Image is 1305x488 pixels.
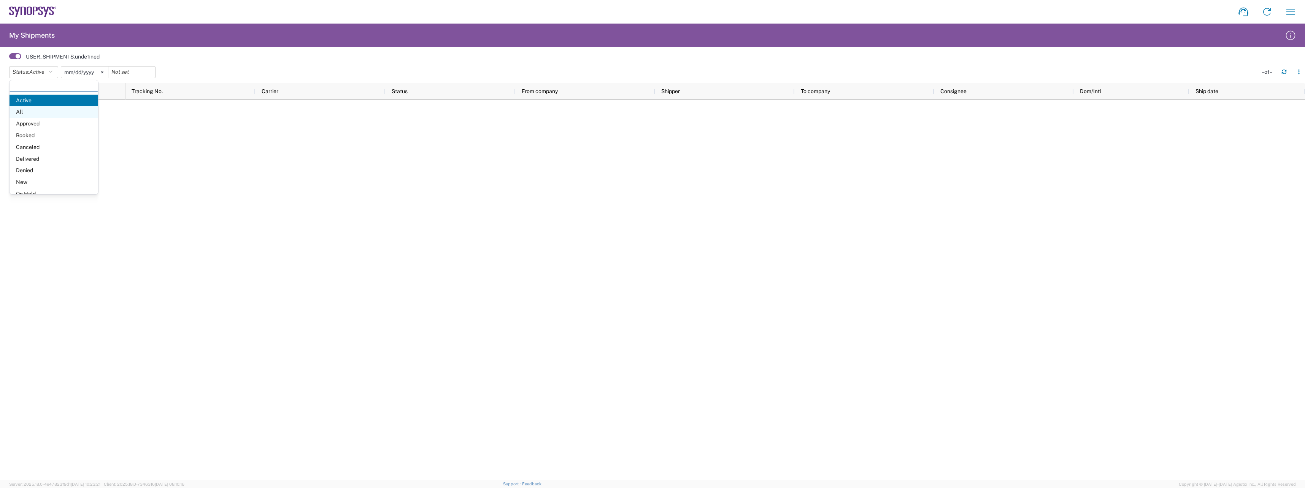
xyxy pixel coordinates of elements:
[10,153,98,165] span: Delivered
[522,88,558,94] span: From company
[503,482,522,486] a: Support
[10,106,98,118] span: All
[10,118,98,130] span: Approved
[522,482,541,486] a: Feedback
[108,67,155,78] input: Not set
[132,88,163,94] span: Tracking No.
[26,53,100,60] label: USER_SHIPMENTS.undefined
[29,69,44,75] span: Active
[1179,481,1296,488] span: Copyright © [DATE]-[DATE] Agistix Inc., All Rights Reserved
[10,165,98,176] span: Denied
[10,188,98,200] span: On Hold
[10,130,98,141] span: Booked
[10,141,98,153] span: Canceled
[61,67,108,78] input: Not set
[10,95,98,106] span: Active
[801,88,830,94] span: To company
[262,88,278,94] span: Carrier
[392,88,408,94] span: Status
[104,482,184,486] span: Client: 2025.18.0-7346316
[71,482,100,486] span: [DATE] 10:23:21
[661,88,680,94] span: Shipper
[9,31,55,40] h2: My Shipments
[1262,68,1275,75] div: - of -
[9,66,58,78] button: Status:Active
[10,176,98,188] span: New
[155,482,184,486] span: [DATE] 08:10:16
[1080,88,1101,94] span: Dom/Intl
[9,482,100,486] span: Server: 2025.18.0-4e47823f9d1
[1195,88,1218,94] span: Ship date
[940,88,967,94] span: Consignee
